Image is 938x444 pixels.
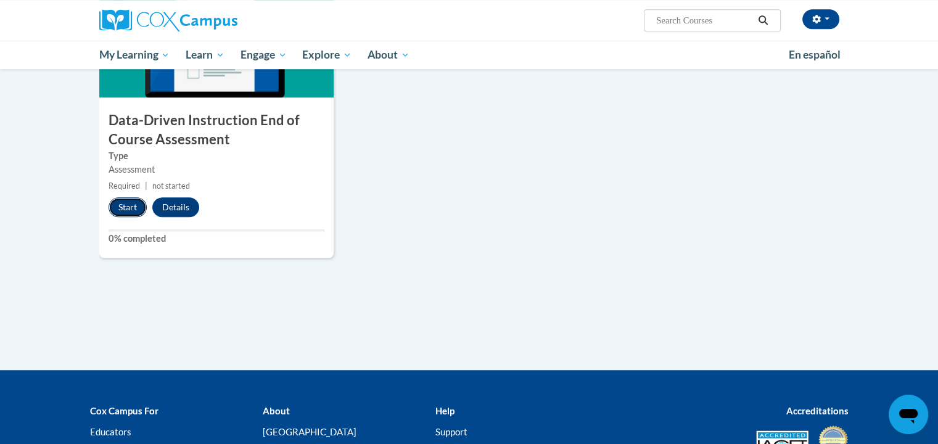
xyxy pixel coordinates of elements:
label: Type [109,149,324,163]
a: Explore [294,41,360,69]
a: Engage [232,41,295,69]
span: My Learning [99,47,170,62]
button: Search [754,13,772,28]
a: Educators [90,426,131,437]
button: Details [152,197,199,217]
span: not started [152,181,190,191]
b: Accreditations [786,405,849,416]
input: Search Courses [655,13,754,28]
b: Cox Campus For [90,405,158,416]
a: My Learning [91,41,178,69]
div: Main menu [81,41,858,69]
img: Cox Campus [99,9,237,31]
a: En español [781,42,849,68]
h3: Data-Driven Instruction End of Course Assessment [99,111,334,149]
div: Assessment [109,163,324,176]
a: [GEOGRAPHIC_DATA] [262,426,356,437]
a: Support [435,426,467,437]
span: Required [109,181,140,191]
b: About [262,405,289,416]
button: Start [109,197,147,217]
span: En español [789,48,841,61]
a: Cox Campus [99,9,334,31]
button: Account Settings [802,9,839,29]
a: Learn [178,41,232,69]
label: 0% completed [109,232,324,245]
span: Explore [302,47,352,62]
b: Help [435,405,454,416]
span: About [368,47,409,62]
span: | [145,181,147,191]
span: Engage [241,47,287,62]
a: About [360,41,418,69]
iframe: Button to launch messaging window [889,395,928,434]
span: Learn [186,47,224,62]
